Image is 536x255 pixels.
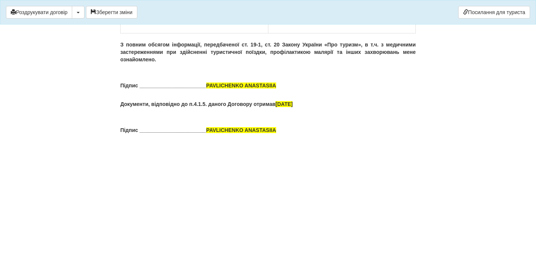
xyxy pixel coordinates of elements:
button: Зберегти зміни [86,6,137,19]
p: Підпис _______________________ [120,126,416,134]
p: Документи, відповідно до п.4.1.5. даного Договору отримав [120,100,416,108]
p: З повним обсягом інформації, передбаченої ст. 19-1, ст. 20 Закону України «Про туризм», в т.ч. з ... [120,41,416,63]
span: PAVLICHENKO ANASTASIIA [206,83,276,88]
p: Підпис _______________________ [120,82,416,89]
a: Посилання для туриста [458,6,530,19]
button: Роздрукувати договір [6,6,72,19]
span: PAVLICHENKO ANASTASIIA [206,127,276,133]
span: [DATE] [275,101,293,107]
